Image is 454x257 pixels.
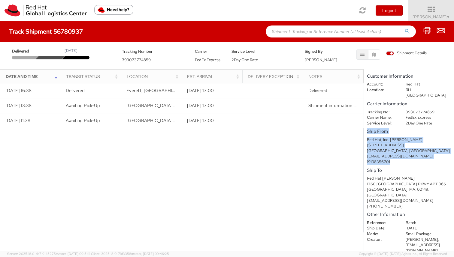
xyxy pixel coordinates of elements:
h4: Track Shipment 56780937 [9,28,83,35]
div: Red Hat [PERSON_NAME] [367,176,451,181]
div: [STREET_ADDRESS] [367,142,451,148]
span: Client: 2025.18.0-71d3358 [91,252,169,256]
span: 393073774859 [122,57,151,62]
dt: Account: [362,82,401,87]
div: [DATE] [65,48,77,54]
span: ▼ [446,15,450,19]
div: Notes [308,73,362,79]
div: 19198356701 [367,159,451,165]
div: [GEOGRAPHIC_DATA], MA, 02149, [GEOGRAPHIC_DATA] [367,187,451,198]
div: [EMAIL_ADDRESS][DOMAIN_NAME] [367,154,451,159]
input: Shipment, Tracking or Reference Number (at least 4 chars) [266,25,416,37]
dt: Location: [362,87,401,93]
span: Shipment information sent to FedEx [308,103,381,109]
span: RALEIGH, NC, US [126,118,269,124]
h5: Customer Information [367,74,451,79]
h5: Ship To [367,168,451,173]
div: [GEOGRAPHIC_DATA], [GEOGRAPHIC_DATA] [367,148,451,154]
span: Server: 2025.18.0-dd719145275 [7,252,90,256]
span: master, [DATE] 09:46:25 [131,252,169,256]
h5: Service Level [232,49,296,54]
td: [DATE] 17:00 [182,113,242,128]
span: Delivered [308,88,327,94]
div: Date and Time [6,73,59,79]
div: Red Hat, Inc. [PERSON_NAME] [367,137,451,143]
span: master, [DATE] 09:51:11 [56,252,90,256]
span: Everett, MA, US [126,88,238,94]
dt: Mode: [362,231,401,237]
button: Logout [376,5,403,16]
h5: Tracking Number [122,49,186,54]
button: Need help? [94,5,133,15]
span: Delivered [12,49,38,54]
td: [DATE] 17:00 [182,98,242,113]
dt: Creator: [362,237,401,243]
span: Awaiting Pick-Up [66,103,100,109]
div: Est. Arrival [187,73,240,79]
div: Transit Status [66,73,119,79]
div: 1760 [GEOGRAPHIC_DATA] PKWY APT 365 [367,181,451,187]
h5: Ship From [367,129,451,134]
h5: Other Information [367,212,451,217]
span: [PERSON_NAME], [406,237,439,242]
dt: Ship Date: [362,226,401,231]
div: Location [127,73,180,79]
span: RALEIGH, NC, US [126,103,269,109]
span: FedEx Express [195,57,220,62]
div: [EMAIL_ADDRESS][DOMAIN_NAME] [367,198,451,204]
img: rh-logistics-00dfa346123c4ec078e1.svg [5,4,87,16]
dt: Carrier Name: [362,115,401,121]
div: [PHONE_NUMBER] [367,204,451,209]
div: Delivery Exception [248,73,301,79]
label: Shipment Details [386,50,427,57]
h5: Carrier Information [367,101,451,106]
span: [PERSON_NAME] [413,14,450,19]
span: Delivered [66,88,85,94]
dt: Tracking No: [362,109,401,115]
span: Shipment Details [386,50,427,56]
span: Awaiting Pick-Up [66,118,100,124]
dt: Reference: [362,220,401,226]
td: [DATE] 17:00 [182,83,242,98]
span: Copyright © [DATE]-[DATE] Agistix Inc., All Rights Reserved [359,252,447,256]
h5: Signed By [305,49,332,54]
span: [PERSON_NAME] [305,57,337,62]
h5: Carrier [195,49,222,54]
dt: Service Level: [362,121,401,126]
span: 2Day One Rate [232,57,258,62]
